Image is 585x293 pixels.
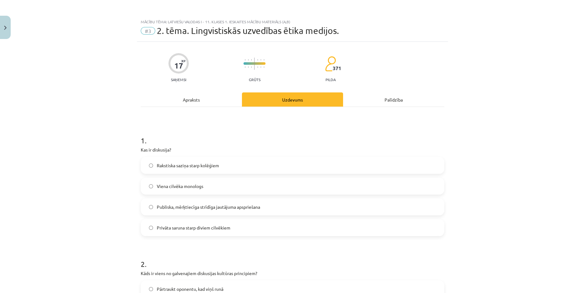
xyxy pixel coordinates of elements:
[157,162,219,169] span: Rakstiska saziņa starp kolēģiem
[157,224,230,231] span: Privāta saruna starp diviem cilvēkiem
[141,92,242,107] div: Apraksts
[149,205,153,209] input: Publiska, mērķtiecīga strīdīga jautājuma apspriešana
[157,25,339,36] span: 2. tēma. Lingvistiskās uzvedības ētika medijos.
[157,204,260,210] span: Publiska, mērķtiecīga strīdīga jautājuma apspriešana
[168,77,189,82] p: Saņemsi
[141,249,444,268] h1: 2 .
[149,287,153,291] input: Pārtraukt oponentu, kad viņš runā
[141,270,444,277] p: Kāds ir viens no galvenajiem diskusijas kultūras principiem?
[325,77,336,82] p: pilda
[343,92,444,107] div: Palīdzība
[141,27,155,35] span: #3
[260,66,261,68] img: icon-short-line-57e1e144782c952c97e751825c79c345078a6d821885a25fce030b3d8c18986b.svg
[333,65,341,71] span: 371
[141,19,444,24] div: Mācību tēma: Latviešu valodas i - 11. klases 1. ieskaites mācību materiāls (a,b)
[242,92,343,107] div: Uzdevums
[249,77,260,82] p: Grūts
[4,26,7,30] img: icon-close-lesson-0947bae3869378f0d4975bcd49f059093ad1ed9edebbc8119c70593378902aed.svg
[325,56,336,72] img: students-c634bb4e5e11cddfef0936a35e636f08e4e9abd3cc4e673bd6f9a4125e45ecb1.svg
[157,286,223,292] span: Pārtraukt oponentu, kad viņš runā
[257,66,258,68] img: icon-short-line-57e1e144782c952c97e751825c79c345078a6d821885a25fce030b3d8c18986b.svg
[257,59,258,61] img: icon-short-line-57e1e144782c952c97e751825c79c345078a6d821885a25fce030b3d8c18986b.svg
[254,58,255,70] img: icon-long-line-d9ea69661e0d244f92f715978eff75569469978d946b2353a9bb055b3ed8787d.svg
[260,59,261,61] img: icon-short-line-57e1e144782c952c97e751825c79c345078a6d821885a25fce030b3d8c18986b.svg
[181,59,185,63] span: XP
[149,226,153,230] input: Privāta saruna starp diviem cilvēkiem
[174,61,183,70] div: 17
[149,163,153,168] input: Rakstiska saziņa starp kolēģiem
[264,59,264,61] img: icon-short-line-57e1e144782c952c97e751825c79c345078a6d821885a25fce030b3d8c18986b.svg
[157,183,203,190] span: Viena cilvēka monologs
[264,66,264,68] img: icon-short-line-57e1e144782c952c97e751825c79c345078a6d821885a25fce030b3d8c18986b.svg
[141,146,444,153] p: Kas ir diskusija?
[149,184,153,188] input: Viena cilvēka monologs
[141,125,444,145] h1: 1 .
